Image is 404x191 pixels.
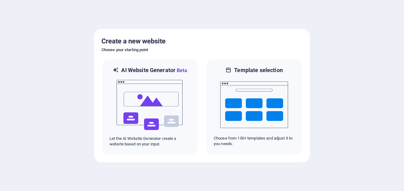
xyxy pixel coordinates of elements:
[101,46,303,54] h6: Choose your starting point
[175,67,187,73] span: Beta
[121,67,187,74] h6: AI Website Generator
[109,136,190,147] p: Let the AI Website Generator create a website based on your input.
[101,59,198,155] div: AI Website GeneratorBetaaiLet the AI Website Generator create a website based on your input.
[101,36,303,46] h5: Create a new website
[214,136,295,147] p: Choose from 150+ templates and adjust it to you needs.
[234,67,282,74] h6: Template selection
[116,74,184,136] img: ai
[206,59,303,155] div: Template selectionChoose from 150+ templates and adjust it to you needs.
